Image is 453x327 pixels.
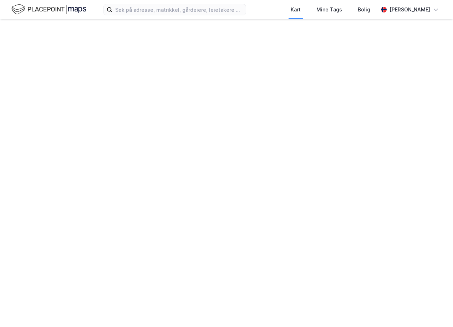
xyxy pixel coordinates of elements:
div: Bolig [358,5,370,14]
div: [PERSON_NAME] [390,5,430,14]
input: Søk på adresse, matrikkel, gårdeiere, leietakere eller personer [112,4,246,15]
div: Kart [291,5,301,14]
div: Mine Tags [316,5,342,14]
img: logo.f888ab2527a4732fd821a326f86c7f29.svg [11,3,86,16]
